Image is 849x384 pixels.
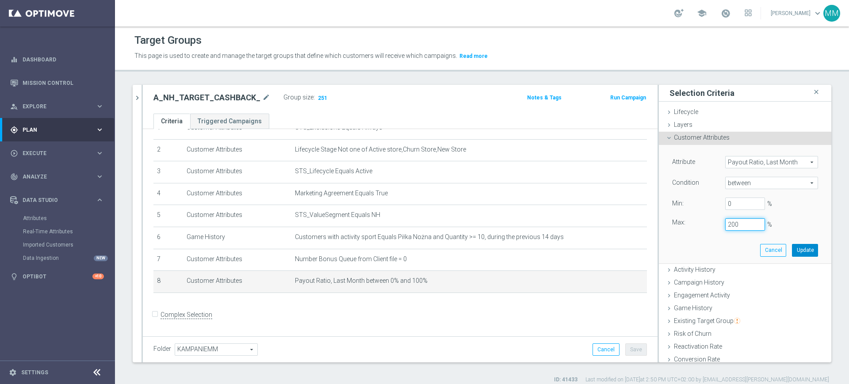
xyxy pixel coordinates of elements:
[672,158,695,165] lable: Attribute
[674,356,720,363] span: Conversion Rate
[295,277,428,285] span: Payout Ratio, Last Month between 0% and 100%
[295,146,466,153] span: Lifecycle Stage Not one of Active store,Churn Store,New Store
[823,5,840,22] div: MM
[96,172,104,181] i: keyboard_arrow_right
[183,271,292,293] td: Customer Attributes
[23,174,96,179] span: Analyze
[10,173,104,180] button: track_changes Analyze keyboard_arrow_right
[10,149,18,157] i: play_circle_outline
[295,167,372,175] span: STS_Lifecycle Equals Active
[459,51,489,61] button: Read more
[295,211,380,219] span: STS_ValueSegment Equals NH
[10,103,18,110] i: person_search
[9,369,17,376] i: settings
[674,330,711,337] span: Risk of Churn
[161,311,212,319] label: Complex Selection
[96,125,104,134] i: keyboard_arrow_right
[295,255,407,263] span: Number Bonus Queue from Client file = 0
[295,233,564,241] span: Customers with activity sport Equals Piłka Nożna and Quantity >= 10, during the previous 14 days
[674,134,730,141] span: Customer Attributes
[94,255,108,261] div: NEW
[585,376,829,384] label: Last modified on [DATE] at 2:50 PM UTC+02:00 by [EMAIL_ADDRESS][PERSON_NAME][DOMAIN_NAME]
[10,197,104,204] button: Data Studio keyboard_arrow_right
[153,345,171,353] label: Folder
[23,198,96,203] span: Data Studio
[813,8,822,18] span: keyboard_arrow_down
[23,241,92,248] a: Imported Customers
[10,126,104,133] button: gps_fixed Plan keyboard_arrow_right
[295,190,388,197] span: Marketing Agreement Equals True
[767,221,776,228] label: %
[10,103,104,110] button: person_search Explore keyboard_arrow_right
[23,151,96,156] span: Execute
[593,343,620,356] button: Cancel
[674,343,722,350] span: Reactivation Rate
[283,94,314,101] label: Group size
[262,92,270,103] i: mode_edit
[153,271,183,293] td: 8
[10,150,104,157] button: play_circle_outline Execute keyboard_arrow_right
[317,95,328,103] span: 251
[672,199,684,207] label: Min:
[23,48,104,71] a: Dashboard
[96,196,104,204] i: keyboard_arrow_right
[674,121,692,128] span: Layers
[10,56,18,64] i: equalizer
[183,227,292,249] td: Game History
[153,227,183,249] td: 6
[133,94,141,102] i: chevron_right
[669,88,734,98] h3: Selection Criteria
[153,183,183,205] td: 4
[314,94,315,101] label: :
[153,161,183,183] td: 3
[153,92,260,103] h2: A_NH_TARGET_CASHBACK_
[10,196,96,204] div: Data Studio
[674,108,698,115] span: Lifecycle
[697,8,707,18] span: school
[23,255,92,262] a: Data Ingestion
[183,139,292,161] td: Customer Attributes
[674,279,724,286] span: Campaign History
[672,179,699,186] lable: Condition
[190,114,269,129] a: Triggered Campaigns
[23,104,96,109] span: Explore
[21,370,48,375] a: Settings
[96,102,104,110] i: keyboard_arrow_right
[10,173,96,181] div: Analyze
[792,244,818,256] button: Update
[10,126,96,134] div: Plan
[10,149,96,157] div: Execute
[10,273,104,280] button: lightbulb Optibot +10
[133,85,141,111] button: chevron_right
[183,183,292,205] td: Customer Attributes
[10,126,18,134] i: gps_fixed
[672,218,685,226] label: Max:
[23,265,92,288] a: Optibot
[10,103,96,110] div: Explore
[526,93,562,103] button: Notes & Tags
[760,244,786,256] button: Cancel
[23,215,92,222] a: Attributes
[554,376,577,384] label: ID: 41433
[23,228,92,235] a: Real-Time Attributes
[609,93,647,103] button: Run Campaign
[183,205,292,227] td: Customer Attributes
[812,86,821,98] i: close
[10,56,104,63] button: equalizer Dashboard
[770,7,823,20] a: [PERSON_NAME]keyboard_arrow_down
[625,343,647,356] button: Save
[10,80,104,87] button: Mission Control
[153,114,190,129] a: Criteria
[23,212,114,225] div: Attributes
[183,161,292,183] td: Customer Attributes
[96,149,104,157] i: keyboard_arrow_right
[153,249,183,271] td: 7
[153,205,183,227] td: 5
